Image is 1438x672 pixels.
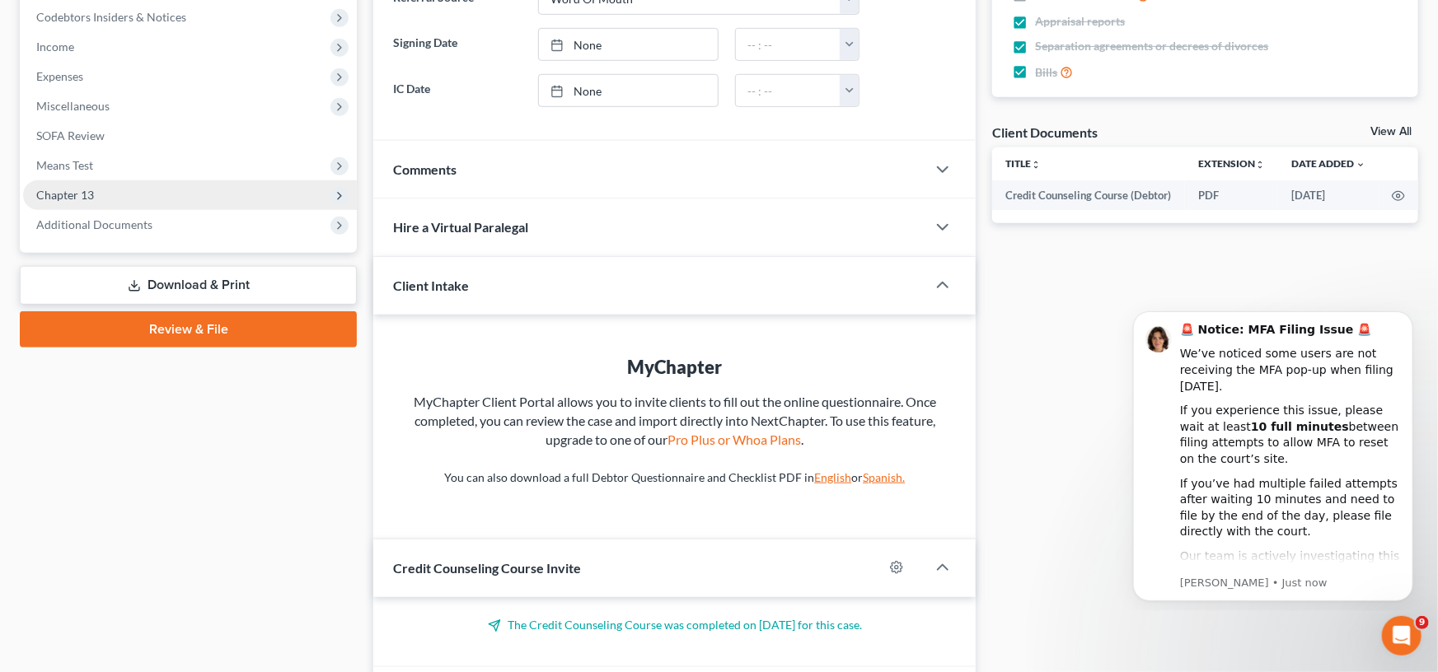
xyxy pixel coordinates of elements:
[736,75,841,106] input: -- : --
[20,311,357,348] a: Review & File
[539,75,718,106] a: None
[539,29,718,60] a: None
[406,469,943,486] p: You can also download a full Debtor Questionnaire and Checklist PDF in or
[36,69,83,83] span: Expenses
[667,432,801,447] a: Pro Plus or Whoa Plans
[36,10,186,24] span: Codebtors Insiders & Notices
[393,219,528,235] span: Hire a Virtual Paralegal
[1255,160,1265,170] i: unfold_more
[393,278,469,293] span: Client Intake
[814,470,851,484] a: English
[393,161,457,177] span: Comments
[36,188,94,202] span: Chapter 13
[1108,296,1438,611] iframe: Intercom notifications message
[385,28,530,61] label: Signing Date
[1291,157,1365,170] a: Date Added expand_more
[20,266,357,305] a: Download & Print
[406,354,943,380] div: MyChapter
[736,29,841,60] input: -- : --
[1382,616,1422,656] iframe: Intercom live chat
[36,128,105,142] span: SOFA Review
[863,470,905,484] a: Spanish.
[393,617,956,633] p: The Credit Counseling Course was completed on [DATE] for this case.
[1416,616,1429,629] span: 9
[1035,64,1057,81] span: Bills
[992,180,1185,210] td: Credit Counseling Course (Debtor)
[393,560,581,576] span: Credit Counseling Course Invite
[992,124,1098,141] div: Client Documents
[1278,180,1379,210] td: [DATE]
[1185,180,1278,210] td: PDF
[1198,157,1265,170] a: Extensionunfold_more
[23,121,357,151] a: SOFA Review
[36,158,93,172] span: Means Test
[1035,13,1125,30] span: Appraisal reports
[36,99,110,113] span: Miscellaneous
[36,217,152,231] span: Additional Documents
[1356,160,1365,170] i: expand_more
[1035,38,1268,54] span: Separation agreements or decrees of divorces
[1005,157,1041,170] a: Titleunfold_more
[1031,160,1041,170] i: unfold_more
[36,40,74,54] span: Income
[414,394,936,447] span: MyChapter Client Portal allows you to invite clients to fill out the online questionnaire. Once c...
[1370,126,1412,138] a: View All
[385,74,530,107] label: IC Date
